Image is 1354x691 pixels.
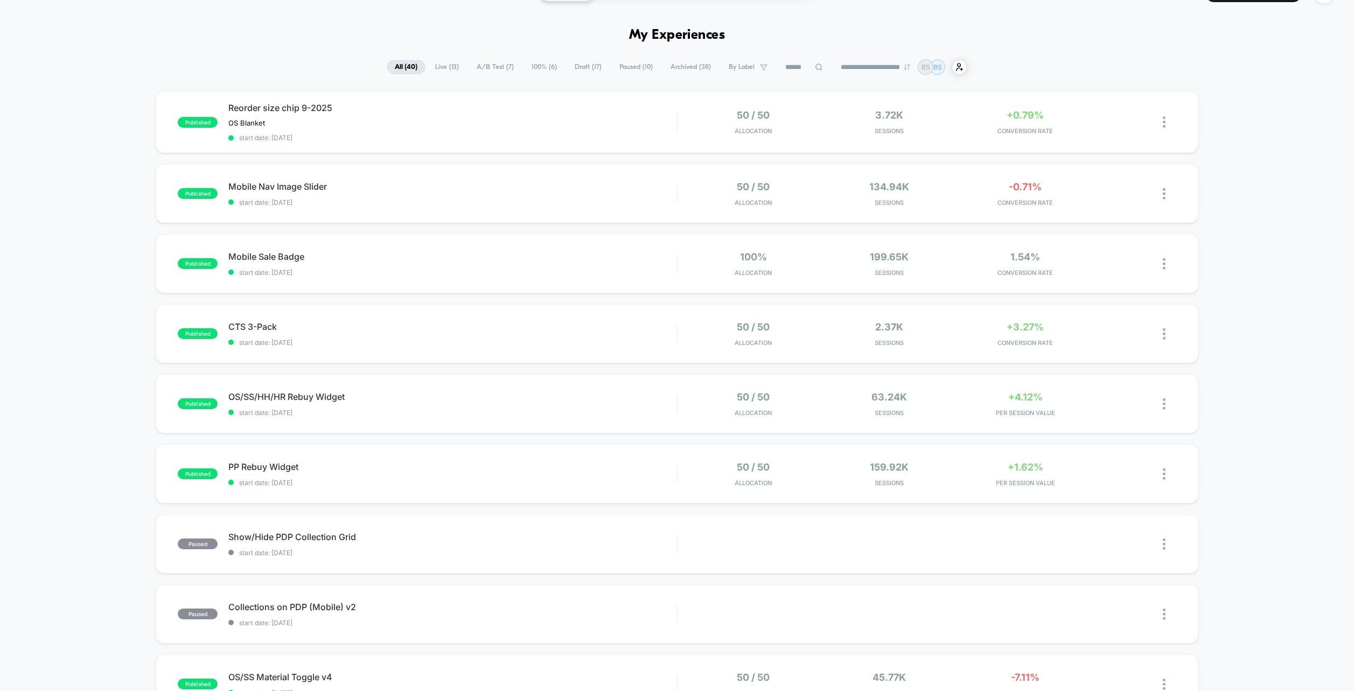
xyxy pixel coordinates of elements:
span: 3.72k [875,109,903,121]
span: +0.79% [1007,109,1044,121]
span: Sessions [824,409,954,417]
span: start date: [DATE] [228,268,676,277]
span: -7.11% [1011,672,1039,683]
span: 63.24k [871,391,907,403]
img: end [904,64,910,70]
h1: My Experiences [629,27,725,43]
span: 1.54% [1010,251,1040,262]
span: Allocation [735,269,772,277]
span: 100% ( 6 ) [524,60,565,74]
span: start date: [DATE] [228,549,676,557]
span: start date: [DATE] [228,409,676,417]
span: Draft ( 17 ) [567,60,610,74]
span: PER SESSION VALUE [960,479,1090,487]
span: 134.94k [869,181,909,192]
img: close [1163,468,1165,480]
span: Mobile Nav Image Slider [228,181,676,192]
span: 45.77k [873,672,906,683]
span: OS/SS/HH/HR Rebuy Widget [228,391,676,402]
p: BS [933,63,942,71]
span: A/B Test ( 7 ) [469,60,522,74]
img: close [1163,538,1165,550]
span: Allocation [735,127,772,135]
span: PP Rebuy Widget [228,461,676,472]
span: published [178,679,218,689]
span: published [178,328,218,339]
span: Sessions [824,269,954,277]
span: 50 / 50 [737,109,770,121]
span: start date: [DATE] [228,198,676,206]
span: published [178,468,218,479]
img: close [1163,398,1165,410]
span: Paused ( 10 ) [611,60,661,74]
span: 159.92k [870,461,909,473]
span: Allocation [735,409,772,417]
span: start date: [DATE] [228,479,676,487]
span: Reorder size chip 9-2025 [228,102,676,113]
span: 50 / 50 [737,181,770,192]
img: close [1163,116,1165,128]
span: start date: [DATE] [228,134,676,142]
span: Allocation [735,479,772,487]
span: OS Blanket [228,119,265,127]
span: CONVERSION RATE [960,339,1090,347]
img: close [1163,258,1165,270]
span: 2.37k [875,321,903,333]
span: 50 / 50 [737,321,770,333]
span: Collections on PDP (Mobile) v2 [228,602,676,612]
span: Mobile Sale Badge [228,251,676,262]
span: Sessions [824,199,954,206]
span: published [178,188,218,199]
span: 100% [740,251,767,262]
p: BS [922,63,930,71]
img: close [1163,609,1165,620]
span: Show/Hide PDP Collection Grid [228,531,676,542]
span: Sessions [824,479,954,487]
span: start date: [DATE] [228,619,676,627]
span: All ( 40 ) [387,60,425,74]
span: PER SESSION VALUE [960,409,1090,417]
span: CONVERSION RATE [960,127,1090,135]
span: paused [178,609,218,619]
span: +1.62% [1008,461,1043,473]
span: -0.71% [1009,181,1042,192]
span: 50 / 50 [737,391,770,403]
span: By Label [729,63,755,71]
span: OS/SS Material Toggle v4 [228,672,676,682]
span: start date: [DATE] [228,338,676,347]
span: published [178,258,218,269]
img: close [1163,328,1165,340]
span: Sessions [824,339,954,347]
span: published [178,117,218,128]
span: Live ( 13 ) [427,60,467,74]
span: CTS 3-Pack [228,321,676,332]
span: Allocation [735,199,772,206]
span: 50 / 50 [737,672,770,683]
span: +4.12% [1008,391,1043,403]
span: Archived ( 38 ) [662,60,719,74]
span: Allocation [735,339,772,347]
img: close [1163,679,1165,690]
span: CONVERSION RATE [960,269,1090,277]
span: paused [178,538,218,549]
span: +3.27% [1007,321,1044,333]
span: 199.65k [870,251,909,262]
span: published [178,398,218,409]
span: CONVERSION RATE [960,199,1090,206]
span: Sessions [824,127,954,135]
span: 50 / 50 [737,461,770,473]
img: close [1163,188,1165,199]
